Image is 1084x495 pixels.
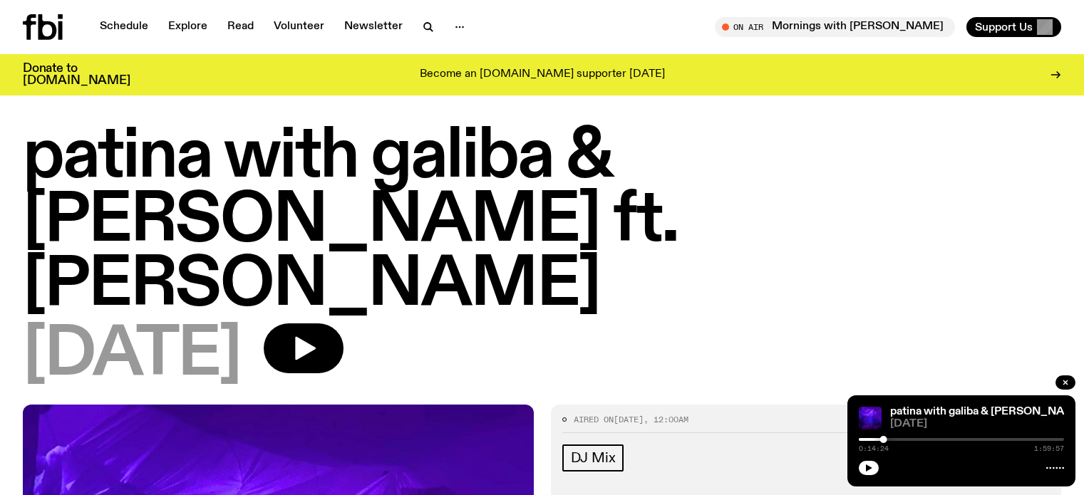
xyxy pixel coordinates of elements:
a: Volunteer [265,17,333,37]
span: Aired on [574,414,614,425]
span: 1:59:57 [1034,445,1064,452]
a: DJ Mix [562,444,624,471]
a: Newsletter [336,17,411,37]
span: Support Us [975,21,1033,33]
a: Read [219,17,262,37]
span: Tune in live [731,21,948,32]
span: , 12:00am [644,414,688,425]
a: Schedule [91,17,157,37]
button: Support Us [966,17,1061,37]
p: Become an [DOMAIN_NAME] supporter [DATE] [420,68,665,81]
button: On AirMornings with [PERSON_NAME] [715,17,955,37]
span: [DATE] [890,419,1064,429]
span: 0:14:24 [859,445,889,452]
span: [DATE] [614,414,644,425]
span: [DATE] [23,323,241,387]
h3: Donate to [DOMAIN_NAME] [23,63,130,87]
h1: patina with galiba & [PERSON_NAME] ft. [PERSON_NAME] [23,125,1061,318]
a: Explore [160,17,216,37]
span: DJ Mix [571,450,616,466]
